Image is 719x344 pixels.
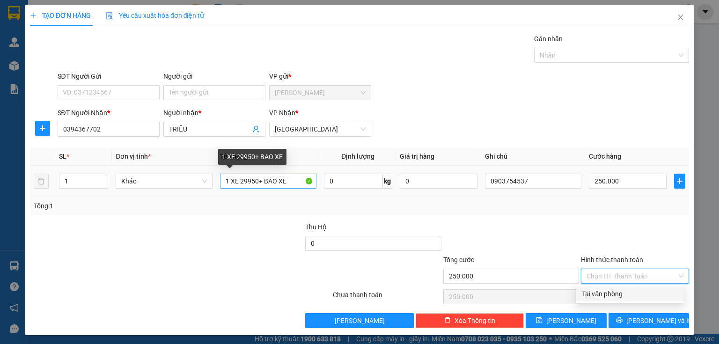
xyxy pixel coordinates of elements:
[546,315,596,326] span: [PERSON_NAME]
[335,315,385,326] span: [PERSON_NAME]
[30,12,37,19] span: plus
[106,12,205,19] span: Yêu cầu xuất hóa đơn điện tử
[34,174,49,189] button: delete
[668,5,694,31] button: Close
[677,14,684,21] span: close
[275,86,366,100] span: Phan Rang
[534,35,563,43] label: Gán nhãn
[106,12,113,20] img: icon
[582,289,678,299] div: Tại văn phòng
[275,122,366,136] span: Sài Gòn
[30,12,91,19] span: TẠO ĐƠN HÀNG
[305,223,327,231] span: Thu Hộ
[116,153,151,160] span: Đơn vị tính
[383,174,392,189] span: kg
[59,153,66,160] span: SL
[58,108,160,118] div: SĐT Người Nhận
[481,147,585,166] th: Ghi chú
[589,153,621,160] span: Cước hàng
[400,153,434,160] span: Giá trị hàng
[252,125,260,133] span: user-add
[626,315,692,326] span: [PERSON_NAME] và In
[341,153,374,160] span: Định lượng
[444,317,451,324] span: delete
[674,174,685,189] button: plus
[332,290,442,306] div: Chưa thanh toán
[400,174,477,189] input: 0
[536,317,543,324] span: save
[526,313,607,328] button: save[PERSON_NAME]
[36,124,50,132] span: plus
[121,174,206,188] span: Khác
[220,174,316,189] input: VD: Bàn, Ghế
[163,71,265,81] div: Người gửi
[58,71,160,81] div: SĐT Người Gửi
[305,313,413,328] button: [PERSON_NAME]
[443,256,474,263] span: Tổng cước
[218,149,286,165] div: 1 XE 29950+ BAO XE
[34,201,278,211] div: Tổng: 1
[269,109,295,117] span: VP Nhận
[455,315,495,326] span: Xóa Thông tin
[35,121,50,136] button: plus
[163,108,265,118] div: Người nhận
[675,177,685,185] span: plus
[609,313,690,328] button: printer[PERSON_NAME] và In
[616,317,623,324] span: printer
[416,313,524,328] button: deleteXóa Thông tin
[485,174,581,189] input: Ghi Chú
[269,71,371,81] div: VP gửi
[581,256,643,263] label: Hình thức thanh toán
